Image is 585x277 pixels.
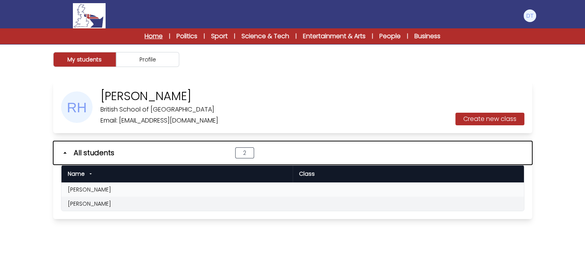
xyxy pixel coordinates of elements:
[61,91,93,123] img: Ruth Humphries
[100,116,218,125] p: Email: [EMAIL_ADDRESS][DOMAIN_NAME]
[61,197,293,211] td: [PERSON_NAME]
[407,32,408,40] span: |
[100,89,218,103] p: [PERSON_NAME]
[100,105,218,114] p: British School of [GEOGRAPHIC_DATA]
[53,52,116,67] button: My students
[235,147,254,158] span: 2
[204,32,205,40] span: |
[68,170,85,178] span: Name
[145,32,163,41] a: Home
[299,170,315,178] span: Class
[414,32,440,41] a: Business
[61,182,293,197] td: [PERSON_NAME]
[169,32,170,40] span: |
[73,3,105,28] img: Logo
[74,147,114,158] span: All students
[116,52,179,67] button: Profile
[241,32,289,41] a: Science & Tech
[303,32,366,41] a: Entertainment & Arts
[379,32,401,41] a: People
[372,32,373,40] span: |
[455,113,524,125] button: Create new class
[53,141,532,165] button: All students 2
[295,32,297,40] span: |
[48,3,130,28] a: Logo
[176,32,197,41] a: Politics
[524,9,536,22] img: Diana Tocutiu
[211,32,228,41] a: Sport
[234,32,235,40] span: |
